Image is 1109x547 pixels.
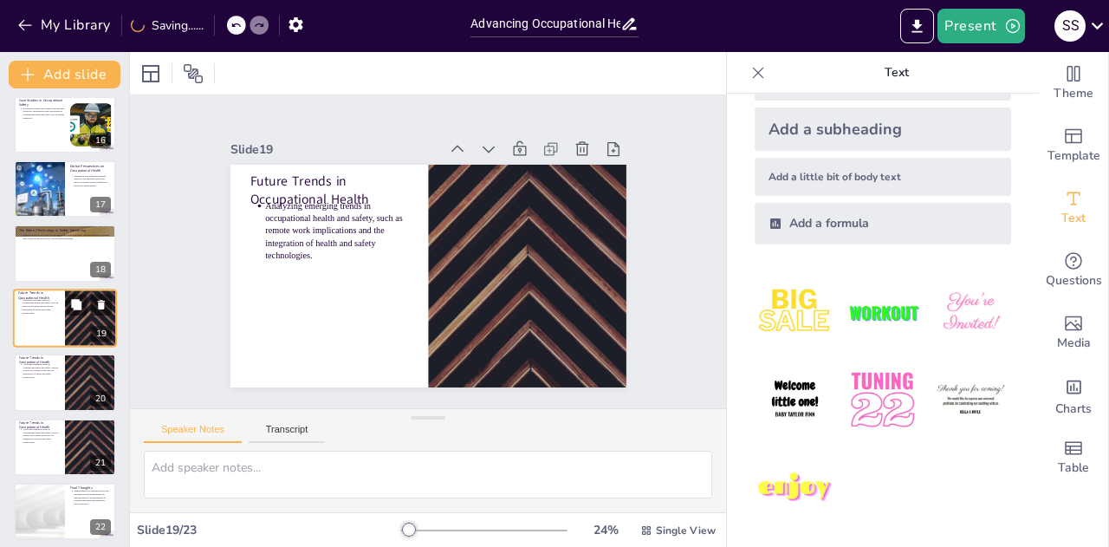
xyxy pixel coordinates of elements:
[14,160,116,218] div: 17
[13,289,117,348] div: 19
[377,57,488,213] p: Future Trends in Occupational Health
[90,133,111,148] div: 16
[70,164,111,173] p: Global Perspectives on Occupational Health
[931,360,1011,440] img: 6.jpeg
[70,485,111,491] p: Final Thoughts
[14,419,116,476] div: 21
[1039,114,1108,177] div: Add ready made slides
[411,25,529,214] div: Slide 19
[772,52,1021,94] p: Text
[9,61,120,88] button: Add slide
[1039,427,1108,489] div: Add a table
[90,391,111,407] div: 20
[1057,334,1091,353] span: Media
[22,298,60,315] p: Analyzing emerging trends in occupational health and safety, such as remote work implications and...
[1039,239,1108,302] div: Get real-time input from your audience
[1061,209,1086,228] span: Text
[19,355,60,365] p: Future Trends in Occupational Health
[1054,84,1093,103] span: Theme
[13,11,118,39] button: My Library
[585,522,626,538] div: 24 %
[755,203,1011,244] div: Add a formula
[14,225,116,282] div: 18
[755,448,835,529] img: 7.jpeg
[91,294,112,315] button: Delete Slide
[183,63,204,84] span: Position
[14,354,116,411] div: 20
[137,522,401,538] div: Slide 19 / 23
[144,424,242,443] button: Speaker Notes
[1039,302,1108,364] div: Add images, graphics, shapes or video
[90,519,111,535] div: 22
[755,107,1011,151] div: Add a subheading
[470,11,619,36] input: Insert title
[931,272,1011,353] img: 3.jpeg
[249,424,326,443] button: Transcript
[1055,400,1092,419] span: Charts
[23,427,60,443] p: Analyzing emerging trends in occupational health and safety, such as remote work implications and...
[23,363,60,379] p: Analyzing emerging trends in occupational health and safety, such as remote work implications and...
[131,17,204,34] div: Saving......
[90,262,111,277] div: 18
[18,290,60,300] p: Future Trends in Occupational Health
[74,174,111,187] p: Examining how different countries approach occupational health and safety, including cultural dif...
[656,524,716,537] span: Single View
[1047,147,1100,166] span: Template
[74,490,111,505] p: Summarizing key takeaways from the presentation and emphasizing the ongoing need for advancements...
[1046,271,1102,290] span: Questions
[91,326,112,342] div: 19
[937,9,1024,43] button: Present
[23,233,111,239] p: Discussing the use of technology in monitoring workplace safety and health metrics, including dat...
[338,84,464,239] p: Analyzing emerging trends in occupational health and safety, such as remote work implications and...
[23,107,65,120] p: Reviewing notable case studies that highlight successful interventions and innovations in occupat...
[755,272,835,353] img: 1.jpeg
[90,197,111,212] div: 17
[755,158,1011,196] div: Add a little bit of body text
[900,9,934,43] button: Export to PowerPoint
[1039,177,1108,239] div: Add text boxes
[19,98,65,107] p: Case Studies in Occupational Safety
[755,360,835,440] img: 4.jpeg
[14,96,116,153] div: 16
[19,227,111,232] p: The Role of Technology in Safety Monitoring
[66,294,87,315] button: Duplicate Slide
[1039,364,1108,427] div: Add charts and graphs
[842,272,923,353] img: 2.jpeg
[19,420,60,430] p: Future Trends in Occupational Health
[1054,10,1086,42] div: S S
[1054,9,1086,43] button: S S
[14,483,116,540] div: 22
[1039,52,1108,114] div: Change the overall theme
[90,455,111,471] div: 21
[137,60,165,88] div: Layout
[1058,459,1089,478] span: Table
[842,360,923,440] img: 5.jpeg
